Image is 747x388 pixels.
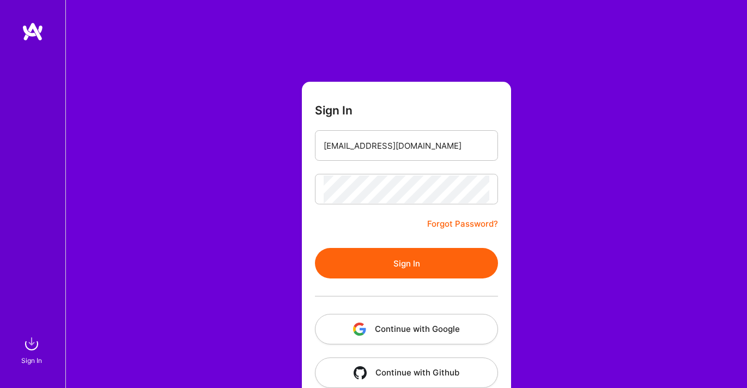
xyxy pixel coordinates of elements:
img: icon [353,323,366,336]
input: Email... [324,132,489,160]
button: Continue with Github [315,357,498,388]
img: sign in [21,333,42,355]
a: sign inSign In [23,333,42,366]
a: Forgot Password? [427,217,498,231]
h3: Sign In [315,104,353,117]
button: Continue with Google [315,314,498,344]
div: Sign In [21,355,42,366]
img: icon [354,366,367,379]
button: Sign In [315,248,498,278]
img: logo [22,22,44,41]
